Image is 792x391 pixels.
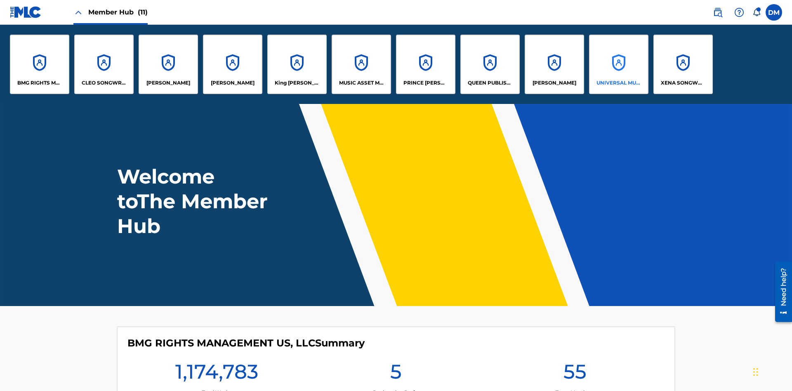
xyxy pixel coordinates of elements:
a: AccountsMUSIC ASSET MANAGEMENT (MAM) [332,35,391,94]
iframe: Resource Center [769,259,792,326]
p: MUSIC ASSET MANAGEMENT (MAM) [339,79,384,87]
a: AccountsQUEEN PUBLISHA [460,35,520,94]
span: (11) [138,8,148,16]
a: Public Search [709,4,726,21]
div: Notifications [752,8,761,16]
a: Accounts[PERSON_NAME] [139,35,198,94]
h4: BMG RIGHTS MANAGEMENT US, LLC [127,337,365,349]
h1: 55 [563,359,587,389]
a: Accounts[PERSON_NAME] [525,35,584,94]
p: QUEEN PUBLISHA [468,79,513,87]
p: PRINCE MCTESTERSON [403,79,448,87]
p: King McTesterson [275,79,320,87]
div: User Menu [766,4,782,21]
p: ELVIS COSTELLO [146,79,190,87]
a: AccountsXENA SONGWRITER [653,35,713,94]
a: AccountsCLEO SONGWRITER [74,35,134,94]
p: EYAMA MCSINGER [211,79,255,87]
iframe: Chat Widget [751,351,792,391]
div: Help [731,4,747,21]
p: RONALD MCTESTERSON [533,79,576,87]
h1: 5 [390,359,402,389]
p: CLEO SONGWRITER [82,79,127,87]
img: MLC Logo [10,6,42,18]
img: help [734,7,744,17]
p: BMG RIGHTS MANAGEMENT US, LLC [17,79,62,87]
div: Drag [753,360,758,384]
p: UNIVERSAL MUSIC PUB GROUP [596,79,641,87]
span: Member Hub [88,7,148,17]
a: AccountsKing [PERSON_NAME] [267,35,327,94]
img: search [713,7,723,17]
h1: Welcome to The Member Hub [117,164,271,238]
a: AccountsUNIVERSAL MUSIC PUB GROUP [589,35,648,94]
p: XENA SONGWRITER [661,79,706,87]
h1: 1,174,783 [175,359,258,389]
a: AccountsBMG RIGHTS MANAGEMENT US, LLC [10,35,69,94]
a: Accounts[PERSON_NAME] [203,35,262,94]
img: Close [73,7,83,17]
a: AccountsPRINCE [PERSON_NAME] [396,35,455,94]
